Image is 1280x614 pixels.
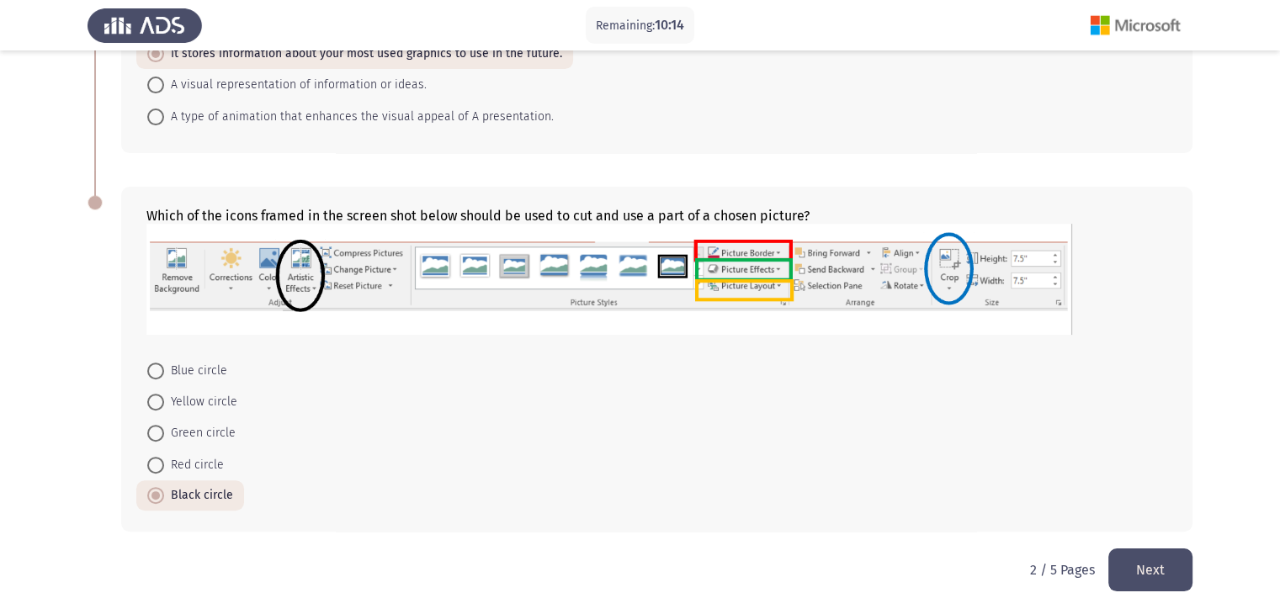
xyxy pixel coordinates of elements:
[146,208,1167,339] div: Which of the icons framed in the screen shot below should be used to cut and use a part of a chos...
[164,75,427,95] span: A visual representation of information or ideas.
[88,2,202,49] img: Assess Talent Management logo
[164,392,237,412] span: Yellow circle
[164,423,236,443] span: Green circle
[164,44,562,64] span: It stores information about your most used graphics to use in the future.
[1078,2,1192,49] img: Assessment logo of Microsoft (Word, Excel, PPT)
[655,17,684,33] span: 10:14
[596,15,684,36] p: Remaining:
[146,224,1072,336] img: U2NyZWVuc2hvdCAyMDI0LTA1LTEzIGF0IDQuMDQuNTggUE0ucG5nMTcxNTYwNTUxNjY5MQ==.png
[164,107,554,127] span: A type of animation that enhances the visual appeal of A presentation.
[164,361,227,381] span: Blue circle
[1030,562,1095,578] p: 2 / 5 Pages
[164,485,233,505] span: Black circle
[164,455,224,475] span: Red circle
[1108,548,1192,591] button: load next page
